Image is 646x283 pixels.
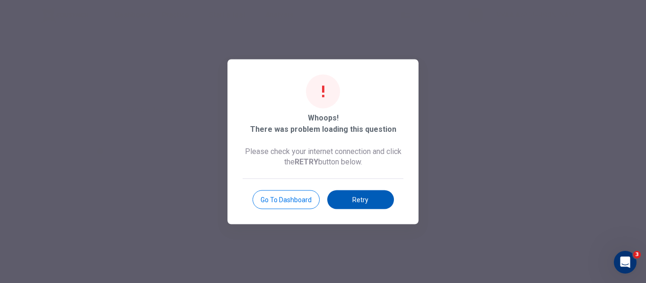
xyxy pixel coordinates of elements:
[308,112,339,123] span: Whoops!
[614,251,637,274] iframe: Intercom live chat
[295,157,318,166] b: RETRY
[250,123,396,135] span: There was problem loading this question
[633,251,641,258] span: 3
[327,190,394,209] button: Retry
[253,190,320,209] button: Go to Dashboard
[243,146,403,167] span: Please check your internet connection and click the button below.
